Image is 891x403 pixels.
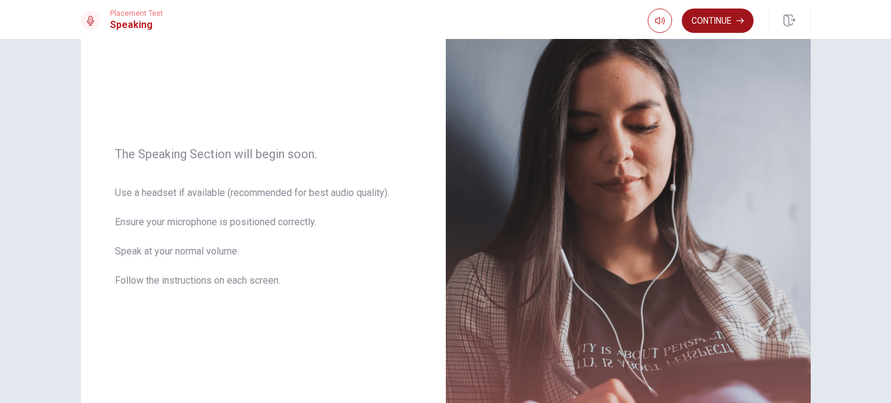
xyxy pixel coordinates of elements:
[115,186,412,303] span: Use a headset if available (recommended for best audio quality). Ensure your microphone is positi...
[115,147,412,161] span: The Speaking Section will begin soon.
[682,9,754,33] button: Continue
[110,9,163,18] span: Placement Test
[110,18,163,32] h1: Speaking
